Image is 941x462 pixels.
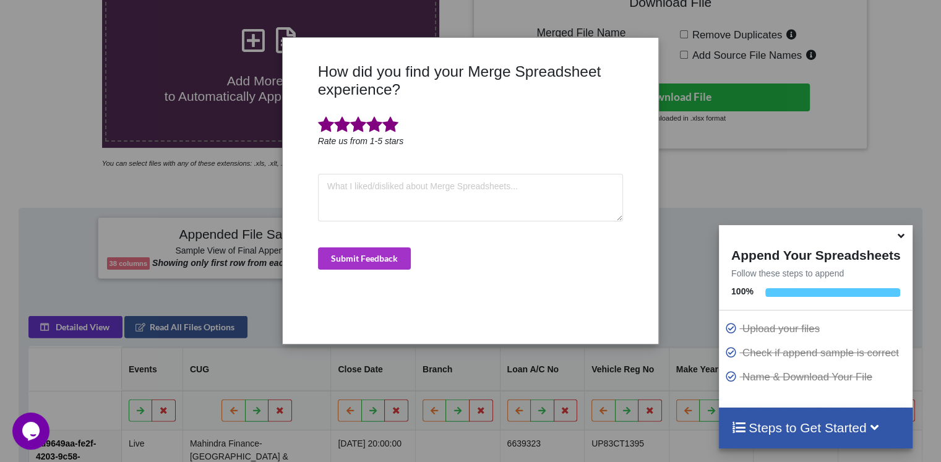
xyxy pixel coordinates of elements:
h4: Steps to Get Started [731,420,900,435]
h3: How did you find your Merge Spreadsheet experience? [318,62,624,99]
p: Upload your files [725,321,909,336]
p: Follow these steps to append [719,267,913,280]
p: Check if append sample is correct [725,345,909,361]
p: Name & Download Your File [725,369,909,385]
i: Rate us from 1-5 stars [318,136,404,146]
h4: Append Your Spreadsheets [719,244,913,263]
b: 100 % [731,286,754,296]
button: Submit Feedback [318,247,411,270]
iframe: chat widget [12,413,52,450]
